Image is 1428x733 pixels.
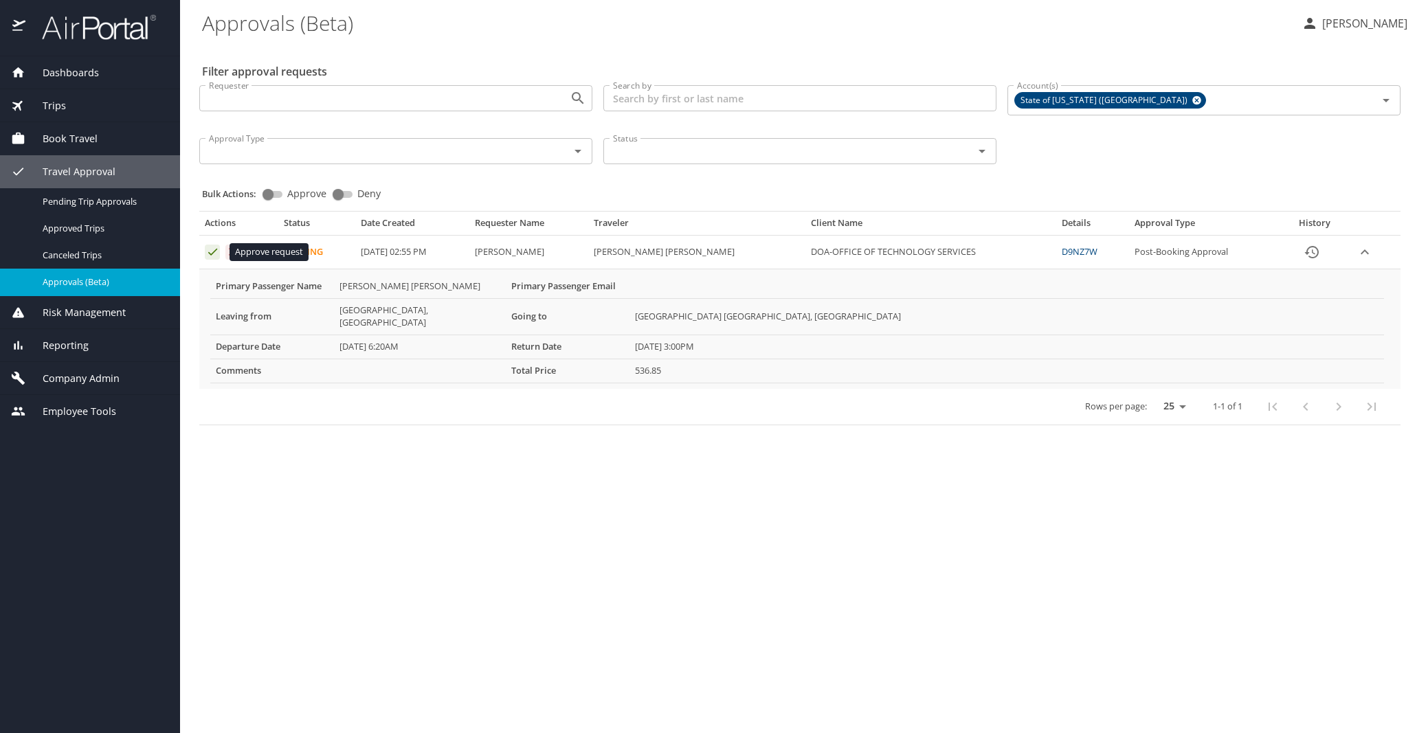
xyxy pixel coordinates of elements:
span: Travel Approval [25,164,115,179]
span: Approved Trips [43,222,164,235]
td: [DATE] 6:20AM [334,335,506,359]
th: Departure Date [210,335,334,359]
button: Deny request [225,245,241,260]
a: D9NZ7W [1062,245,1097,258]
h2: Filter approval requests [202,60,327,82]
th: Primary Passenger Email [506,275,629,298]
th: Status [278,217,355,235]
button: expand row [1354,242,1375,262]
th: Traveler [588,217,806,235]
button: Open [568,142,588,161]
p: Bulk Actions: [202,188,267,200]
select: rows per page [1152,396,1191,416]
td: Post-Booking Approval [1129,236,1281,269]
th: Details [1056,217,1128,235]
span: Trips [25,98,66,113]
th: Total Price [506,359,629,383]
td: [GEOGRAPHIC_DATA] [GEOGRAPHIC_DATA], [GEOGRAPHIC_DATA] [629,298,1384,335]
td: 536.85 [629,359,1384,383]
td: [PERSON_NAME] [PERSON_NAME] [588,236,806,269]
span: Pending Trip Approvals [43,195,164,208]
button: [PERSON_NAME] [1296,11,1413,36]
button: Open [1376,91,1396,110]
span: Approvals (Beta) [43,275,164,289]
button: Open [568,89,588,108]
td: Pending [278,236,355,269]
button: Open [972,142,992,161]
span: Deny [357,189,381,199]
img: icon-airportal.png [12,14,27,41]
p: [PERSON_NAME] [1318,15,1407,32]
th: Client Name [805,217,1056,235]
th: Date Created [355,217,469,235]
th: Leaving from [210,298,334,335]
span: Book Travel [25,131,98,146]
button: History [1295,236,1328,269]
th: Return Date [506,335,629,359]
span: Reporting [25,338,89,353]
th: Actions [199,217,278,235]
span: Risk Management [25,305,126,320]
table: Approval table [199,217,1401,425]
img: airportal-logo.png [27,14,156,41]
span: Approve [287,189,326,199]
span: Company Admin [25,371,120,386]
td: [GEOGRAPHIC_DATA], [GEOGRAPHIC_DATA] [334,298,506,335]
span: Employee Tools [25,404,116,419]
span: State of [US_STATE] ([GEOGRAPHIC_DATA]) [1015,93,1196,108]
th: Requester Name [469,217,588,235]
p: Rows per page: [1085,402,1147,411]
input: Search by first or last name [603,85,996,111]
th: History [1281,217,1350,235]
th: Approval Type [1129,217,1281,235]
th: Primary Passenger Name [210,275,334,298]
td: [PERSON_NAME] [469,236,588,269]
span: Dashboards [25,65,99,80]
th: Comments [210,359,334,383]
td: DOA-OFFICE OF TECHNOLOGY SERVICES [805,236,1056,269]
h1: Approvals (Beta) [202,1,1291,44]
td: [DATE] 3:00PM [629,335,1384,359]
th: Going to [506,298,629,335]
table: More info for approvals [210,275,1384,383]
td: [PERSON_NAME] [PERSON_NAME] [334,275,506,298]
p: 1-1 of 1 [1213,402,1242,411]
span: Canceled Trips [43,249,164,262]
td: [DATE] 02:55 PM [355,236,469,269]
div: State of [US_STATE] ([GEOGRAPHIC_DATA]) [1014,92,1206,109]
